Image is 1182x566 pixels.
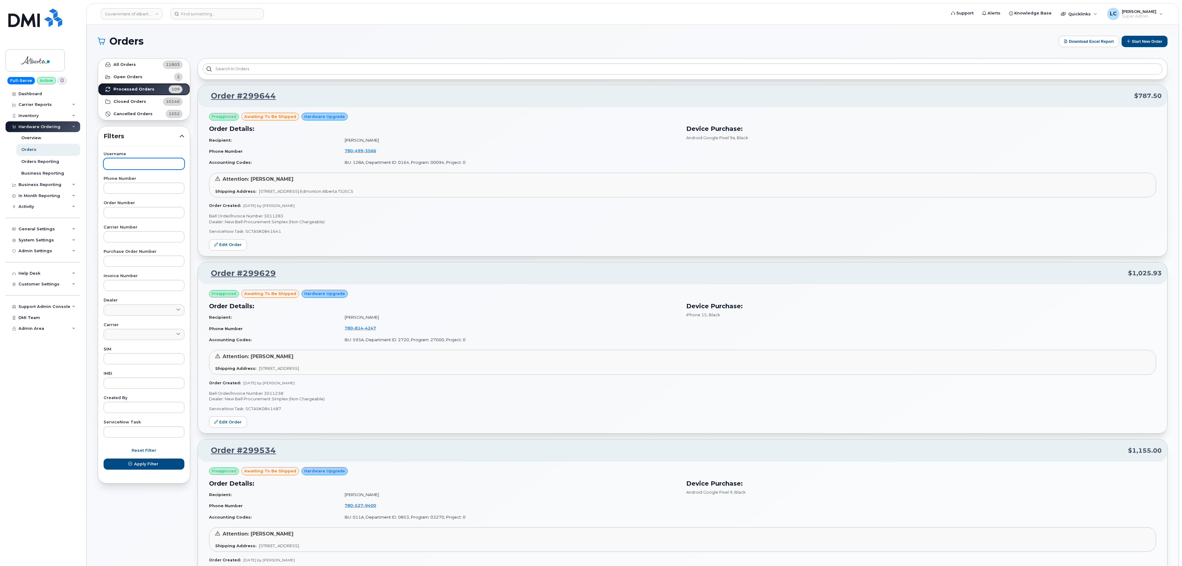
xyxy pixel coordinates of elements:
[353,503,363,508] span: 527
[104,177,184,181] label: Phone Number
[104,250,184,254] label: Purchase Order Number
[1059,36,1119,47] button: Download Excel Report
[345,148,384,153] a: 7804993566
[244,291,296,297] span: awaiting to be shipped
[104,132,179,141] span: Filters
[345,503,384,508] a: 7805279400
[171,86,180,92] span: 109
[177,74,180,80] span: 2
[345,148,376,153] span: 780
[209,503,243,508] strong: Phone Number
[339,334,679,345] td: BU: 593A, Department ID: 2720, Program: 27000, Project: 0
[243,558,295,562] span: [DATE] by [PERSON_NAME]
[1122,36,1168,47] a: Start New Order
[98,108,190,120] a: Cancelled Orders1552
[686,312,707,317] span: iPhone 15
[104,152,184,156] label: Username
[209,239,247,251] a: Edit Order
[212,114,236,119] span: Preapproved
[209,219,1156,225] p: Dealer: New Bell Procurement Simplex (Non Chargeable)
[243,203,295,208] span: [DATE] by [PERSON_NAME]
[209,149,243,154] strong: Phone Number
[339,489,679,500] td: [PERSON_NAME]
[98,59,190,71] a: All Orders11803
[363,325,376,330] span: 4247
[345,325,376,330] span: 780
[113,111,153,116] strong: Cancelled Orders
[345,503,376,508] span: 780
[353,148,363,153] span: 499
[209,124,679,133] h3: Order Details:
[686,124,1156,133] h3: Device Purchase:
[1128,446,1162,455] span: $1,155.00
[209,326,243,331] strong: Phone Number
[104,225,184,229] label: Carrier Number
[132,447,156,453] span: Reset Filter
[209,558,241,562] strong: Order Created:
[209,301,679,311] h3: Order Details:
[203,91,276,102] a: Order #299644
[104,372,184,376] label: IMEI
[104,396,184,400] label: Created By
[735,135,748,140] span: , Black
[215,543,257,548] strong: Shipping Address:
[686,135,735,140] span: Android Google Pixel 9a
[104,298,184,302] label: Dealer
[259,189,353,194] span: [STREET_ADDRESS] Edmonton Alberta T5J5C5
[304,468,345,474] span: Hardware Upgrade
[244,114,296,119] span: awaiting to be shipped
[209,203,241,208] strong: Order Created:
[98,71,190,83] a: Open Orders2
[209,381,241,385] strong: Order Created:
[686,479,1156,488] h3: Device Purchase:
[259,543,299,548] span: [STREET_ADDRESS]
[209,479,679,488] h3: Order Details:
[104,323,184,327] label: Carrier
[209,213,1156,219] p: Bell Order/Invoice Number 3011283
[686,490,733,495] span: Android Google Pixel 9
[212,468,236,474] span: Preapproved
[243,381,295,385] span: [DATE] by [PERSON_NAME]
[363,503,376,508] span: 9400
[203,63,1162,75] input: Search in orders
[363,148,376,153] span: 3566
[166,99,180,104] span: 10140
[104,274,184,278] label: Invoice Number
[134,461,158,467] span: Apply Filter
[209,396,1156,402] p: Dealer: New Bell Procurement Simplex (Non Chargeable)
[104,201,184,205] label: Order Number
[104,445,184,456] button: Reset Filter
[104,347,184,351] label: SIM
[203,445,276,456] a: Order #299534
[104,420,184,424] label: ServiceNow Task
[304,291,345,297] span: Hardware Upgrade
[304,114,345,119] span: Hardware Upgrade
[223,176,293,182] span: Attention: [PERSON_NAME]
[223,531,293,537] span: Attention: [PERSON_NAME]
[113,62,136,67] strong: All Orders
[353,325,363,330] span: 814
[212,291,236,297] span: Preapproved
[113,87,154,92] strong: Processed Orders
[686,301,1156,311] h3: Device Purchase:
[113,99,146,104] strong: Closed Orders
[209,138,232,143] strong: Recipient:
[209,315,232,320] strong: Recipient:
[259,366,299,371] span: [STREET_ADDRESS]
[113,75,142,79] strong: Open Orders
[215,366,257,371] strong: Shipping Address:
[209,515,252,520] strong: Accounting Codes:
[244,468,296,474] span: awaiting to be shipped
[203,268,276,279] a: Order #299629
[339,135,679,146] td: [PERSON_NAME]
[707,312,720,317] span: , Black
[1128,269,1162,278] span: $1,025.93
[339,157,679,168] td: BU: 128A, Department ID: 0164, Program: 00094, Project: 0
[104,459,184,470] button: Apply Filter
[209,492,232,497] strong: Recipient:
[166,62,180,67] span: 11803
[209,337,252,342] strong: Accounting Codes:
[215,189,257,194] strong: Shipping Address:
[98,95,190,108] a: Closed Orders10140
